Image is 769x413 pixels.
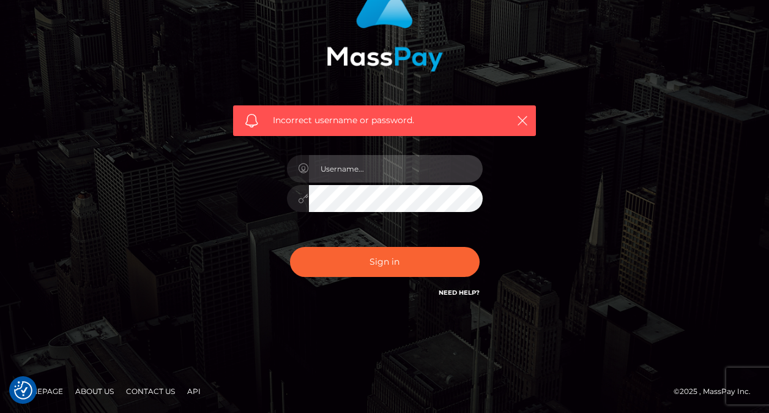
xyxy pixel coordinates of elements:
a: API [182,382,206,401]
button: Sign in [290,247,480,277]
a: Homepage [13,382,68,401]
a: Contact Us [121,382,180,401]
span: Incorrect username or password. [273,114,496,127]
a: Need Help? [439,289,480,297]
button: Consent Preferences [14,381,32,400]
input: Username... [309,155,483,183]
div: © 2025 , MassPay Inc. [674,385,760,398]
a: About Us [70,382,119,401]
img: Revisit consent button [14,381,32,400]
